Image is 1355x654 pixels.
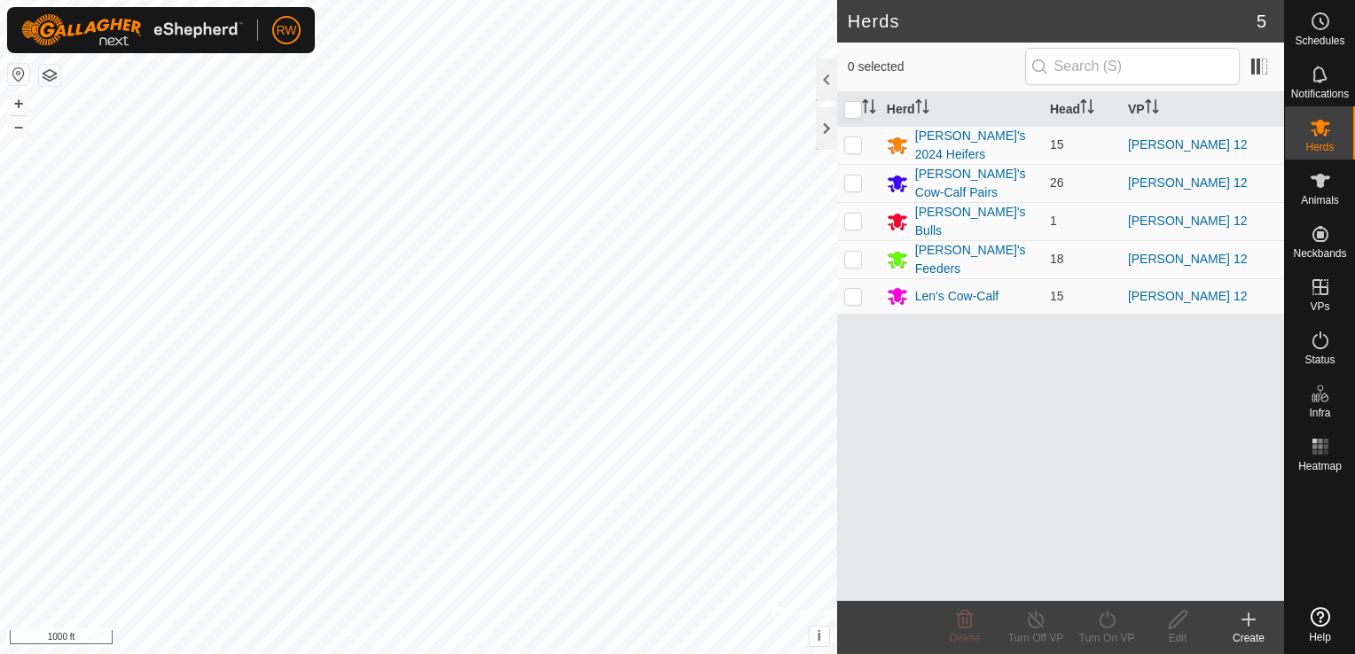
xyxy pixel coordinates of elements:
span: Schedules [1295,35,1344,46]
div: [PERSON_NAME]'s Cow-Calf Pairs [915,165,1036,202]
span: Animals [1301,195,1339,206]
span: Infra [1309,408,1330,418]
p-sorticon: Activate to sort [1080,102,1094,116]
button: Map Layers [39,65,60,86]
button: + [8,93,29,114]
div: Edit [1142,630,1213,646]
span: 15 [1050,289,1064,303]
button: i [810,627,829,646]
a: [PERSON_NAME] 12 [1128,252,1248,266]
span: Neckbands [1293,248,1346,259]
div: [PERSON_NAME]'s 2024 Heifers [915,127,1036,164]
span: 0 selected [848,58,1025,76]
input: Search (S) [1025,48,1240,85]
a: [PERSON_NAME] 12 [1128,289,1248,303]
div: [PERSON_NAME]'s Feeders [915,241,1036,278]
a: [PERSON_NAME] 12 [1128,175,1248,190]
span: Notifications [1291,89,1349,99]
th: Head [1043,92,1121,127]
span: 15 [1050,137,1064,152]
span: Herds [1305,142,1334,152]
span: VPs [1310,301,1329,312]
p-sorticon: Activate to sort [862,102,876,116]
span: 5 [1257,8,1266,35]
a: Privacy Policy [349,631,415,647]
div: Create [1213,630,1284,646]
p-sorticon: Activate to sort [915,102,929,116]
div: Turn On VP [1071,630,1142,646]
span: 26 [1050,175,1064,190]
p-sorticon: Activate to sort [1145,102,1159,116]
button: – [8,116,29,137]
button: Reset Map [8,64,29,85]
th: Herd [880,92,1043,127]
a: Help [1285,600,1355,650]
a: [PERSON_NAME] 12 [1128,214,1248,228]
a: Contact Us [436,631,489,647]
span: RW [276,21,296,40]
a: [PERSON_NAME] 12 [1128,137,1248,152]
span: i [818,628,821,643]
span: Help [1309,632,1331,642]
span: Delete [950,632,981,644]
img: Gallagher Logo [21,14,243,46]
div: Turn Off VP [1000,630,1071,646]
th: VP [1121,92,1284,127]
span: Status [1304,354,1335,365]
div: Len's Cow-Calf [915,287,999,306]
span: 18 [1050,252,1064,266]
span: 1 [1050,214,1057,228]
div: [PERSON_NAME]'s Bulls [915,203,1036,240]
h2: Herds [848,11,1257,32]
span: Heatmap [1298,461,1342,471]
